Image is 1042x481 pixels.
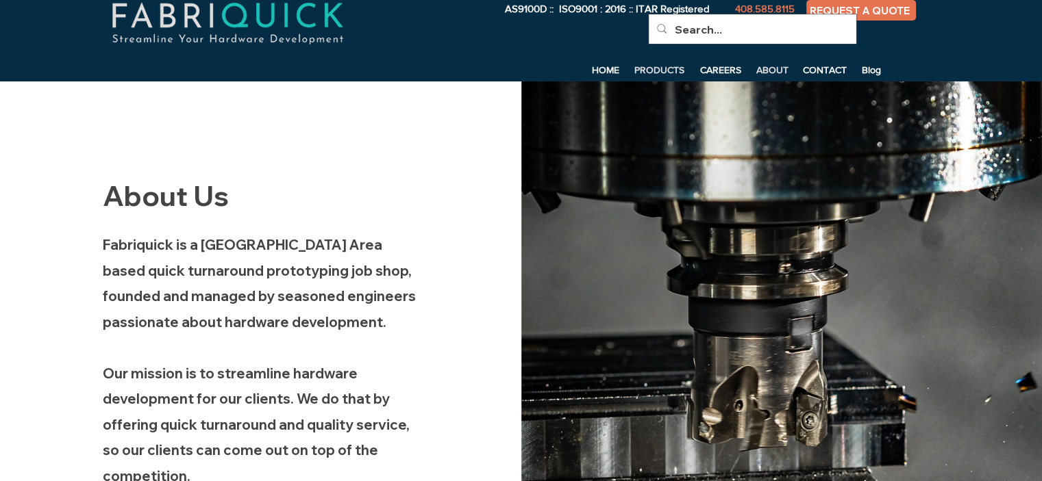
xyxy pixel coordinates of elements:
[810,4,910,17] span: REQUEST A QUOTE
[585,60,626,80] p: HOME
[585,60,628,80] a: HOME
[410,60,888,80] nav: Site
[628,60,693,80] a: PRODUCTS
[103,179,229,213] span: About Us
[675,14,828,44] input: Search...
[796,60,854,80] p: CONTACT
[693,60,749,80] a: CAREERS
[796,60,855,80] a: CONTACT
[749,60,796,80] a: ABOUT
[103,236,416,330] span: Fabriquick is a [GEOGRAPHIC_DATA] Area based quick turnaround prototyping job shop, founded and m...
[505,3,709,14] span: AS9100D :: ISO9001 : 2016 :: ITAR Registered
[735,3,795,14] span: 408.585.8115
[693,60,748,80] p: CAREERS
[628,60,691,80] p: PRODUCTS
[749,60,795,80] p: ABOUT
[855,60,888,80] a: Blog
